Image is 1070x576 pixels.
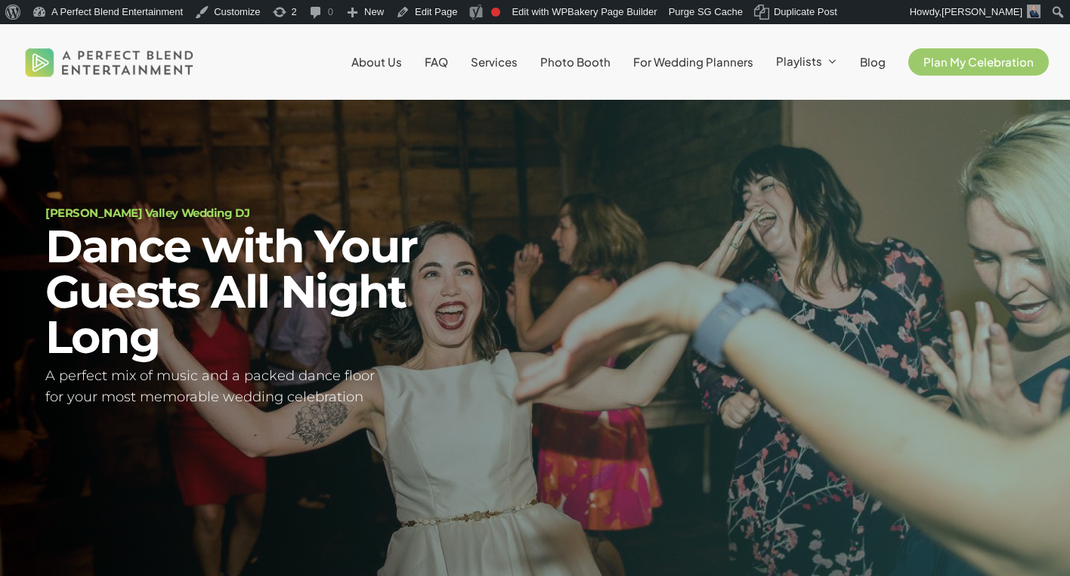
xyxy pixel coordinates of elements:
h5: A perfect mix of music and a packed dance floor for your most memorable wedding celebration [45,365,516,409]
span: Services [471,54,518,69]
a: Blog [860,56,886,68]
img: A Perfect Blend Entertainment [21,35,198,89]
a: Playlists [776,55,837,69]
img: David Nazario [1027,5,1041,18]
div: Focus keyphrase not set [491,8,500,17]
h1: [PERSON_NAME] Valley Wedding DJ [45,207,516,218]
a: FAQ [425,56,448,68]
a: Services [471,56,518,68]
a: Photo Booth [540,56,611,68]
span: About Us [351,54,402,69]
h2: Dance with Your Guests All Night Long [45,224,516,360]
span: Plan My Celebration [923,54,1034,69]
a: About Us [351,56,402,68]
span: Playlists [776,54,822,68]
span: FAQ [425,54,448,69]
a: For Wedding Planners [633,56,753,68]
span: [PERSON_NAME] [942,6,1022,17]
span: For Wedding Planners [633,54,753,69]
span: Photo Booth [540,54,611,69]
span: Blog [860,54,886,69]
a: Plan My Celebration [908,56,1049,68]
